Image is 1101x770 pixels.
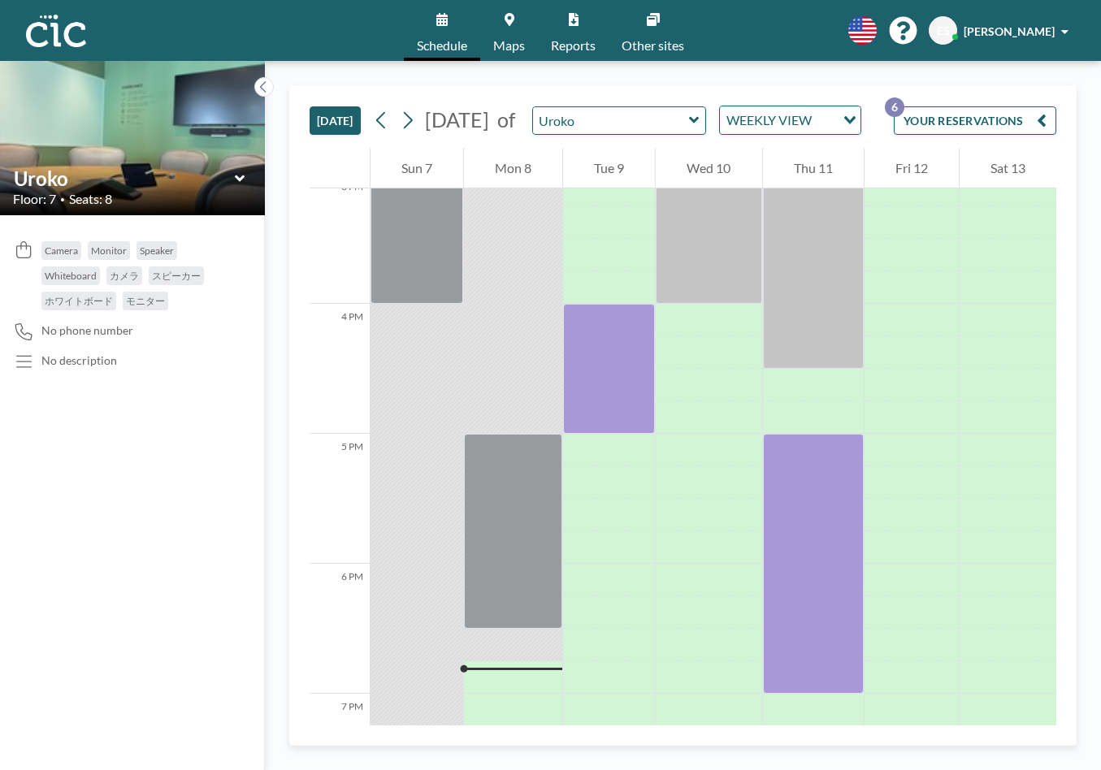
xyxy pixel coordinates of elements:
[310,106,361,135] button: [DATE]
[14,167,235,190] input: Uroko
[91,244,127,257] span: Monitor
[464,148,562,188] div: Mon 8
[26,15,86,47] img: organization-logo
[533,107,689,134] input: Uroko
[894,106,1056,135] button: YOUR RESERVATIONS6
[45,244,78,257] span: Camera
[656,148,761,188] div: Wed 10
[563,148,655,188] div: Tue 9
[885,97,904,117] p: 6
[497,107,515,132] span: of
[140,244,174,257] span: Speaker
[720,106,860,134] div: Search for option
[152,270,201,282] span: スピーカー
[964,24,1055,38] span: [PERSON_NAME]
[310,564,370,694] div: 6 PM
[817,110,834,131] input: Search for option
[13,191,56,207] span: Floor: 7
[41,323,133,338] span: No phone number
[45,270,97,282] span: Whiteboard
[622,39,684,52] span: Other sites
[41,353,117,368] div: No description
[371,148,463,188] div: Sun 7
[960,148,1056,188] div: Sat 13
[310,304,370,434] div: 4 PM
[417,39,467,52] span: Schedule
[126,295,165,307] span: モニター
[310,434,370,564] div: 5 PM
[865,148,959,188] div: Fri 12
[763,148,864,188] div: Thu 11
[69,191,112,207] span: Seats: 8
[937,24,950,38] span: ES
[45,295,113,307] span: ホワイトボード
[551,39,596,52] span: Reports
[60,194,65,205] span: •
[110,270,139,282] span: カメラ
[493,39,525,52] span: Maps
[723,110,815,131] span: WEEKLY VIEW
[310,174,370,304] div: 3 PM
[425,107,489,132] span: [DATE]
